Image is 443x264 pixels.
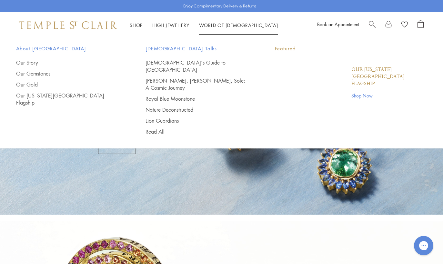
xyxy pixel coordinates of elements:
a: Lion Guardians [146,117,249,124]
a: Book an Appointment [317,21,359,27]
a: World of [DEMOGRAPHIC_DATA]World of [DEMOGRAPHIC_DATA] [199,22,278,28]
a: Search [369,20,376,30]
iframe: Gorgias live chat messenger [411,234,437,258]
a: [DEMOGRAPHIC_DATA]'s Guide to [GEOGRAPHIC_DATA] [146,59,249,73]
a: ShopShop [130,22,143,28]
a: Shop Now [351,92,427,99]
a: Royal Blue Moonstone [146,95,249,102]
img: Temple St. Clair [19,21,117,29]
a: Our [US_STATE][GEOGRAPHIC_DATA] Flagship [16,92,120,106]
a: Our [US_STATE][GEOGRAPHIC_DATA] Flagship [351,66,427,87]
span: About [GEOGRAPHIC_DATA] [16,45,120,53]
a: View Wishlist [401,20,408,30]
a: Nature Deconstructed [146,106,249,113]
a: Our Gemstones [16,70,120,77]
p: Featured [275,45,427,53]
a: High JewelleryHigh Jewellery [152,22,189,28]
a: [PERSON_NAME], [PERSON_NAME], Sole: A Cosmic Journey [146,77,249,91]
span: [DEMOGRAPHIC_DATA] Talks [146,45,249,53]
a: Our Gold [16,81,120,88]
p: Enjoy Complimentary Delivery & Returns [183,3,257,9]
a: Our Story [16,59,120,66]
nav: Main navigation [130,21,278,29]
a: Read All [146,128,249,135]
a: Open Shopping Bag [418,20,424,30]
